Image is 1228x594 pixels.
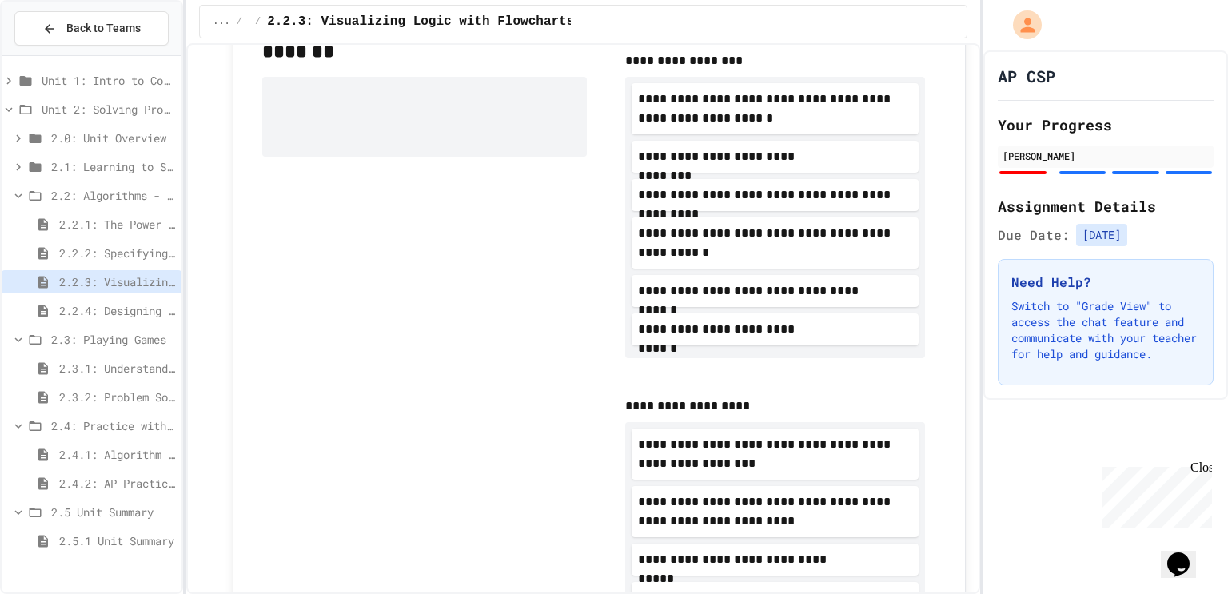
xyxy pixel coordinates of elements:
[14,11,169,46] button: Back to Teams
[51,331,175,348] span: 2.3: Playing Games
[59,302,175,319] span: 2.2.4: Designing Flowcharts
[237,15,242,28] span: /
[6,6,110,102] div: Chat with us now!Close
[51,130,175,146] span: 2.0: Unit Overview
[51,417,175,434] span: 2.4: Practice with Algorithms
[59,273,175,290] span: 2.2.3: Visualizing Logic with Flowcharts
[51,187,175,204] span: 2.2: Algorithms - from Pseudocode to Flowcharts
[213,15,230,28] span: ...
[255,15,261,28] span: /
[1003,149,1209,163] div: [PERSON_NAME]
[59,389,175,405] span: 2.3.2: Problem Solving Reflection
[59,446,175,463] span: 2.4.1: Algorithm Practice Exercises
[59,475,175,492] span: 2.4.2: AP Practice Questions
[1076,224,1127,246] span: [DATE]
[59,216,175,233] span: 2.2.1: The Power of Algorithms
[51,158,175,175] span: 2.1: Learning to Solve Hard Problems
[42,101,175,118] span: Unit 2: Solving Problems in Computer Science
[1095,460,1212,528] iframe: chat widget
[42,72,175,89] span: Unit 1: Intro to Computer Science
[998,65,1055,87] h1: AP CSP
[1011,273,1200,292] h3: Need Help?
[59,532,175,549] span: 2.5.1 Unit Summary
[51,504,175,520] span: 2.5 Unit Summary
[1161,530,1212,578] iframe: chat widget
[998,225,1070,245] span: Due Date:
[59,245,175,261] span: 2.2.2: Specifying Ideas with Pseudocode
[59,360,175,377] span: 2.3.1: Understanding Games with Flowcharts
[998,195,1214,217] h2: Assignment Details
[267,12,574,31] span: 2.2.3: Visualizing Logic with Flowcharts
[996,6,1046,43] div: My Account
[1011,298,1200,362] p: Switch to "Grade View" to access the chat feature and communicate with your teacher for help and ...
[66,20,141,37] span: Back to Teams
[998,114,1214,136] h2: Your Progress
